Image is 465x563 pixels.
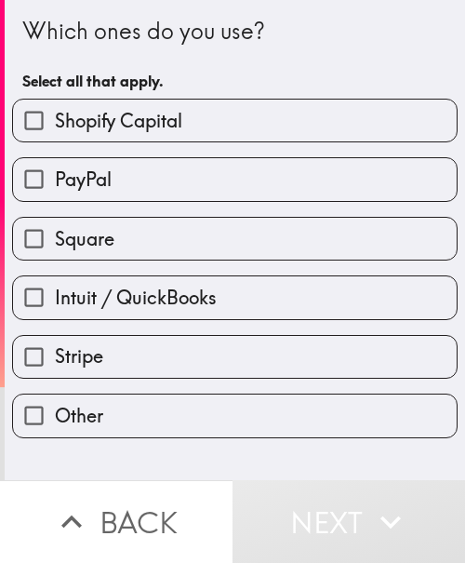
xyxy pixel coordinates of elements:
button: PayPal [13,158,457,200]
h6: Select all that apply. [22,71,447,91]
button: Other [13,395,457,436]
span: Square [55,226,114,252]
span: Other [55,403,103,429]
button: Stripe [13,336,457,378]
button: Intuit / QuickBooks [13,276,457,318]
span: Shopify Capital [55,108,182,134]
span: PayPal [55,167,112,193]
span: Intuit / QuickBooks [55,285,217,311]
button: Next [232,480,465,563]
div: Which ones do you use? [22,16,447,47]
button: Shopify Capital [13,100,457,141]
button: Square [13,218,457,260]
span: Stripe [55,343,103,369]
